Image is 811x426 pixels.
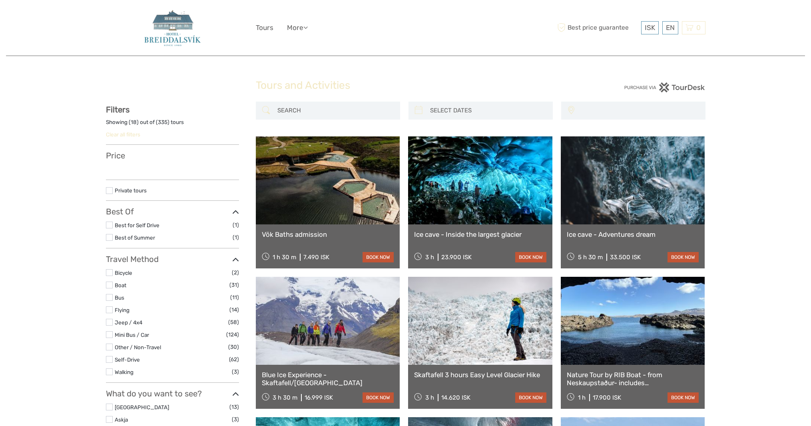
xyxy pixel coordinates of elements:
[115,319,142,326] a: Jeep / 4x4
[668,252,699,262] a: book now
[695,24,702,32] span: 0
[131,118,137,126] label: 18
[106,118,239,131] div: Showing ( ) out of ( ) tours
[232,367,239,376] span: (3)
[425,254,434,261] span: 3 h
[229,305,239,314] span: (14)
[567,371,699,387] a: Nature Tour by RIB Boat - from Neskaupstaður- includes [GEOGRAPHIC_DATA], [GEOGRAPHIC_DATA], Rauð...
[115,416,128,423] a: Askja
[233,233,239,242] span: (1)
[578,394,586,401] span: 1 h
[273,254,296,261] span: 1 h 30 m
[228,342,239,352] span: (30)
[256,22,273,34] a: Tours
[115,187,147,194] a: Private tours
[115,270,132,276] a: Bicycle
[115,344,161,350] a: Other / Non-Travel
[229,402,239,412] span: (13)
[115,356,140,363] a: Self-Drive
[115,282,126,288] a: Boat
[610,254,641,261] div: 33.500 ISK
[106,207,239,216] h3: Best Of
[515,392,546,403] a: book now
[140,6,205,50] img: 2448-51b0dc00-3c6d-4da0-812a-e099997996f9_logo_big.jpg
[233,220,239,230] span: (1)
[305,394,333,401] div: 16.999 ISK
[115,332,149,338] a: Mini Bus / Car
[229,280,239,290] span: (31)
[158,118,167,126] label: 335
[515,252,546,262] a: book now
[645,24,655,32] span: ISK
[303,254,329,261] div: 7.490 ISK
[363,252,394,262] a: book now
[106,151,239,160] h3: Price
[115,307,130,313] a: Flying
[262,230,394,238] a: Vök Baths admission
[593,394,621,401] div: 17.900 ISK
[106,389,239,398] h3: What do you want to see?
[567,230,699,238] a: Ice cave - Adventures dream
[662,21,678,34] div: EN
[262,371,394,387] a: Blue Ice Experience - Skaftafell/[GEOGRAPHIC_DATA]
[427,104,549,118] input: SELECT DATES
[230,293,239,302] span: (11)
[578,254,603,261] span: 5 h 30 m
[363,392,394,403] a: book now
[228,318,239,327] span: (58)
[287,22,308,34] a: More
[115,234,155,241] a: Best of Summer
[624,82,705,92] img: PurchaseViaTourDesk.png
[274,104,396,118] input: SEARCH
[441,394,470,401] div: 14.620 ISK
[556,21,639,34] span: Best price guarantee
[226,330,239,339] span: (124)
[115,294,124,301] a: Bus
[273,394,297,401] span: 3 h 30 m
[232,268,239,277] span: (2)
[668,392,699,403] a: book now
[441,254,472,261] div: 23.900 ISK
[414,371,546,379] a: Skaftafell 3 hours Easy Level Glacier Hike
[425,394,434,401] span: 3 h
[115,369,134,375] a: Walking
[232,415,239,424] span: (3)
[106,254,239,264] h3: Travel Method
[115,404,169,410] a: [GEOGRAPHIC_DATA]
[106,131,140,138] a: Clear all filters
[115,222,159,228] a: Best for Self Drive
[229,355,239,364] span: (62)
[106,105,130,114] strong: Filters
[256,79,556,92] h1: Tours and Activities
[414,230,546,238] a: Ice cave - Inside the largest glacier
